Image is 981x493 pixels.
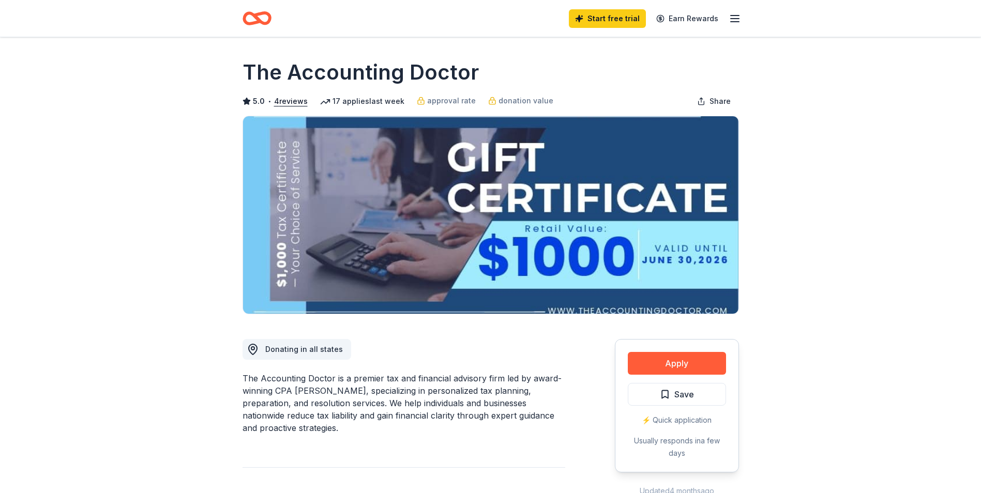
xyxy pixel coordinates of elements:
span: • [267,97,271,105]
button: Share [689,91,739,112]
h1: The Accounting Doctor [243,58,479,87]
a: Start free trial [569,9,646,28]
span: 5.0 [253,95,265,107]
a: donation value [488,95,553,107]
button: Save [628,383,726,406]
div: 17 applies last week [320,95,404,107]
span: Donating in all states [265,345,343,353]
span: Share [710,95,731,107]
div: ⚡️ Quick application [628,414,726,426]
img: Image for The Accounting Doctor [243,116,738,314]
button: 4reviews [274,95,308,107]
a: approval rate [417,95,476,107]
div: The Accounting Doctor is a premier tax and financial advisory firm led by award-winning CPA [PERS... [243,372,565,434]
span: Save [674,388,694,401]
button: Apply [628,352,726,375]
span: approval rate [427,95,476,107]
a: Earn Rewards [650,9,725,28]
div: Usually responds in a few days [628,435,726,459]
a: Home [243,6,271,30]
span: donation value [499,95,553,107]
